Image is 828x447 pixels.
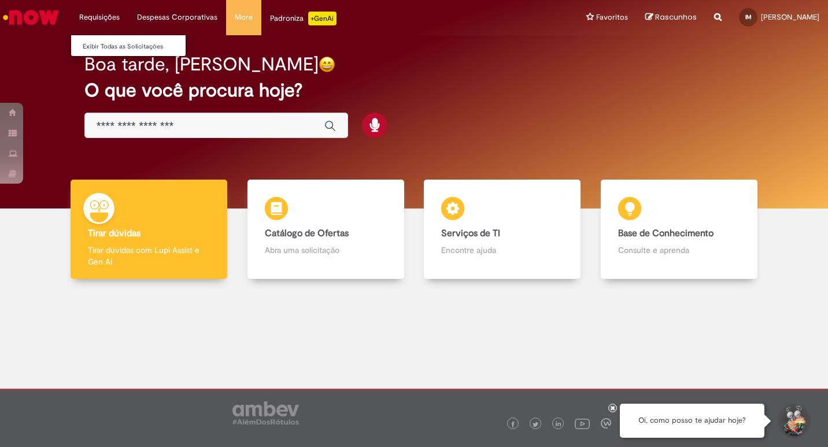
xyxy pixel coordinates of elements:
[319,56,335,73] img: happy-face.png
[61,180,238,280] a: Tirar dúvidas Tirar dúvidas com Lupi Assist e Gen Ai
[776,404,811,438] button: Iniciar Conversa de Suporte
[88,244,210,267] p: Tirar dúvidas com Lupi Assist e Gen Ai
[575,416,590,431] img: logo_footer_youtube.png
[88,228,141,239] b: Tirar dúvidas
[601,418,611,429] img: logo_footer_workplace.png
[265,228,349,239] b: Catálogo de Ofertas
[645,12,697,23] a: Rascunhos
[232,401,299,424] img: logo_footer_ambev_rotulo_gray.png
[265,244,387,256] p: Abra uma solicitação
[618,228,714,239] b: Base de Conhecimento
[238,180,415,280] a: Catálogo de Ofertas Abra uma solicitação
[441,244,563,256] p: Encontre ajuda
[591,180,768,280] a: Base de Conhecimento Consulte e aprenda
[745,13,752,21] span: IM
[618,244,740,256] p: Consulte e aprenda
[414,180,591,280] a: Serviços de TI Encontre ajuda
[308,12,337,25] p: +GenAi
[761,12,819,22] span: [PERSON_NAME]
[270,12,337,25] div: Padroniza
[620,404,764,438] div: Oi, como posso te ajudar hoje?
[235,12,253,23] span: More
[441,228,500,239] b: Serviços de TI
[84,80,744,100] h2: O que você procura hoje?
[1,6,61,29] img: ServiceNow
[556,421,561,428] img: logo_footer_linkedin.png
[510,422,516,427] img: logo_footer_facebook.png
[84,54,319,74] h2: Boa tarde, [PERSON_NAME]
[655,12,697,23] span: Rascunhos
[533,422,538,427] img: logo_footer_twitter.png
[71,40,198,53] a: Exibir Todas as Solicitações
[596,12,628,23] span: Favoritos
[79,12,120,23] span: Requisições
[137,12,217,23] span: Despesas Corporativas
[71,35,186,57] ul: Requisições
